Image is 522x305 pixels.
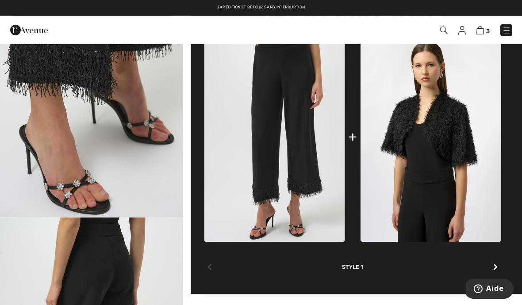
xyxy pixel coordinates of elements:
[360,31,501,242] img: Haut Frangé Formel à Col modèle 254019
[458,26,465,35] img: Mes infos
[217,5,304,9] a: Expédition et retour sans interruption
[10,25,48,34] a: 1ère Avenue
[440,27,447,34] img: Recherche
[502,26,510,35] img: Menu
[465,278,513,301] iframe: Ouvre un widget dans lequel vous pouvez trouver plus d’informations
[204,242,501,271] div: Style 1
[204,31,345,242] img: Pantalon à Franges Taille Haute modèle 254147
[476,26,484,34] img: Panier d'achat
[10,21,48,39] img: 1ère Avenue
[486,28,489,34] span: 3
[348,127,357,147] div: +
[476,25,489,35] a: 3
